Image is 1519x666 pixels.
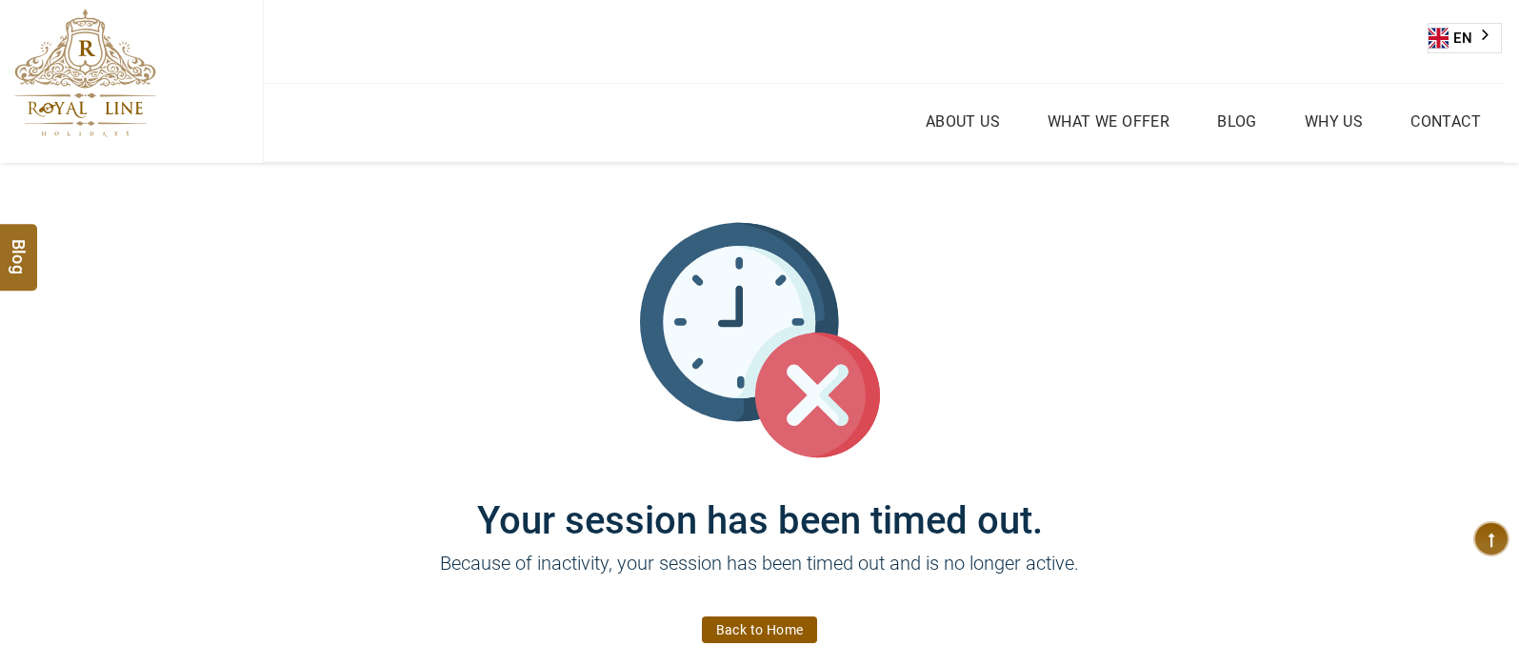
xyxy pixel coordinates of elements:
a: Blog [1212,108,1262,135]
a: Back to Home [702,616,818,643]
h1: Your session has been timed out. [189,460,1331,543]
span: Blog [7,238,31,254]
a: EN [1429,24,1501,52]
a: About Us [921,108,1005,135]
a: Why Us [1300,108,1368,135]
div: Language [1428,23,1502,53]
a: What we Offer [1043,108,1174,135]
iframe: chat widget [1401,547,1519,637]
p: Because of inactivity, your session has been timed out and is no longer active. [189,549,1331,606]
img: session_time_out.svg [640,220,880,460]
img: The Royal Line Holidays [14,9,156,137]
aside: Language selected: English [1428,23,1502,53]
a: Contact [1406,108,1486,135]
